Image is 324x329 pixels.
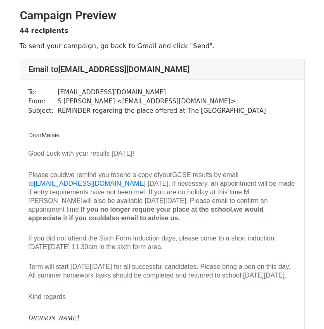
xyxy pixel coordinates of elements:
span: ​Good Luck with your results [DATE]! [28,150,135,157]
h2: Campaign Preview [20,9,305,23]
td: S [PERSON_NAME] < [EMAIL_ADDRESS][DOMAIN_NAME] > [58,97,266,106]
td: Subject: [28,106,58,116]
h4: Email to [EMAIL_ADDRESS][DOMAIN_NAME] [28,64,296,74]
td: REMINDER regarding the place offered at The [GEOGRAPHIC_DATA] [58,106,266,116]
font: Kind regards [28,293,66,300]
td: To: [28,88,58,97]
span: ​e remind you to [71,171,116,178]
font: If you did not attend the Sixth Form Induction days, please come to a short induction [DATE][DATE... [28,235,274,250]
span: ​[PERSON_NAME] [28,197,83,204]
strong: 44 recipients [20,27,69,35]
td: [EMAIL_ADDRESS][DOMAIN_NAME] [58,88,266,97]
a: [EMAIL_ADDRESS][DOMAIN_NAME] [34,180,146,187]
td: From: [28,97,58,106]
span: ​ [DATE] [146,180,168,187]
b: If you no longer require your place at the school, w also email to advise us. [28,206,264,222]
font: Maisie [28,131,60,138]
font: Term will start [DATE][DATE] for all successful candidates. Please bring a pen on this day. All s... [28,263,291,279]
span: ​our [163,171,172,178]
font: Please could w send a copy of y GCSE results by email to . If necessary, an appointment will be m... [28,171,295,222]
p: To send your campaign, go back to Gmail and click "Send". [20,42,305,50]
font: [PERSON_NAME] [28,315,80,322]
span: Dear [28,131,42,138]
